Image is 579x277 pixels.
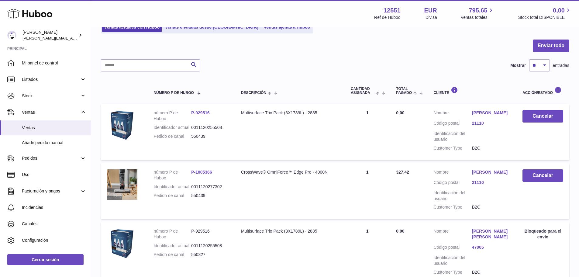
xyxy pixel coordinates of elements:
dt: Identificación del usuario [433,190,472,202]
a: 47005 [472,244,510,250]
a: Cerrar sesión [7,254,84,265]
span: Uso [22,172,86,178]
a: [PERSON_NAME] [472,110,510,116]
span: número P de Huboo [153,91,194,95]
dd: 550439 [191,193,229,199]
div: Cliente [433,87,510,95]
div: Bloqueado para el envío [522,228,563,240]
dt: Identificador actual [153,184,191,190]
dt: número P de Huboo [153,169,191,181]
dt: Identificación del usuario [433,255,472,266]
span: Total pagado [396,87,412,95]
a: P-929516 [191,110,210,115]
td: 1 [345,104,390,160]
dd: 550439 [191,133,229,139]
div: Ref de Huboo [374,15,400,20]
span: Configuración [22,237,86,243]
span: Ventas [22,125,86,131]
a: [PERSON_NAME] [472,169,510,175]
img: 1724060741.jpg [107,169,137,200]
div: Acción/Estado [522,87,563,95]
dd: B2C [472,204,510,210]
a: Ventas enviadas desde [GEOGRAPHIC_DATA] [163,22,260,32]
span: Descripción [241,91,266,95]
span: Cantidad ASIGNADA [351,87,374,95]
button: Enviar todo [533,40,569,52]
span: Listados [22,77,80,82]
span: 0,00 [396,229,404,234]
a: 0,00 Stock total DISPONIBLE [518,6,572,20]
a: 795,65 Ventas totales [461,6,495,20]
a: Ventas ajenas a Huboo [262,22,312,32]
dt: Customer Type [433,204,472,210]
dt: Pedido de canal [153,193,191,199]
dd: B2C [472,145,510,151]
span: Pedidos [22,155,80,161]
dd: B2C [472,269,510,275]
dt: Identificador actual [153,243,191,249]
strong: EUR [424,6,437,15]
span: entradas [553,63,569,68]
dd: 0011120255508 [191,125,229,130]
span: 0,00 [553,6,565,15]
button: Cancelar [522,169,563,182]
dt: Nombre [433,110,472,117]
a: 21110 [472,120,510,126]
dt: Nombre [433,169,472,177]
span: Ventas totales [461,15,495,20]
span: 795,65 [469,6,488,15]
dt: número P de Huboo [153,110,191,122]
dt: Customer Type [433,145,472,151]
dd: 550327 [191,252,229,258]
span: [PERSON_NAME][EMAIL_ADDRESS][DOMAIN_NAME] [22,36,122,40]
dt: Customer Type [433,269,472,275]
dt: Pedido de canal [153,252,191,258]
div: Multisurface Trio Pack (3X1789L) - 2885 [241,228,339,234]
span: Ventas [22,109,80,115]
img: 125511707999535.jpg [107,228,137,259]
span: Canales [22,221,86,227]
span: Facturación y pagos [22,188,80,194]
dt: número P de Huboo [153,228,191,240]
span: 0,00 [396,110,404,115]
div: CrossWave® OmniForce™ Edge Pro - 4000N [241,169,339,175]
div: Multisurface Trio Pack (3X1789L) - 2885 [241,110,339,116]
a: 21110 [472,180,510,185]
dd: P-929516 [191,228,229,240]
label: Mostrar [510,63,526,68]
span: Stock [22,93,80,99]
dt: Nombre [433,228,472,241]
img: 125511707999535.jpg [107,110,137,140]
td: 1 [345,163,390,219]
div: Divisa [426,15,437,20]
button: Cancelar [522,110,563,123]
img: gerardo.montoiro@cleverenterprise.es [7,31,16,40]
a: [PERSON_NAME] [PERSON_NAME] [472,228,510,240]
dt: Identificador actual [153,125,191,130]
a: Ventas actuales con Huboo [102,22,162,32]
dt: Pedido de canal [153,133,191,139]
strong: 12551 [384,6,401,15]
dt: Código postal [433,180,472,187]
dd: 0011120277302 [191,184,229,190]
span: Añadir pedido manual [22,140,86,146]
span: Incidencias [22,205,86,210]
div: [PERSON_NAME] [22,29,77,41]
span: Stock total DISPONIBLE [518,15,572,20]
dt: Identificación del usuario [433,131,472,142]
span: 327,42 [396,170,409,175]
dt: Código postal [433,120,472,128]
span: Mi panel de control [22,60,86,66]
dd: 0011120255508 [191,243,229,249]
a: P-1005366 [191,170,212,175]
dt: Código postal [433,244,472,252]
